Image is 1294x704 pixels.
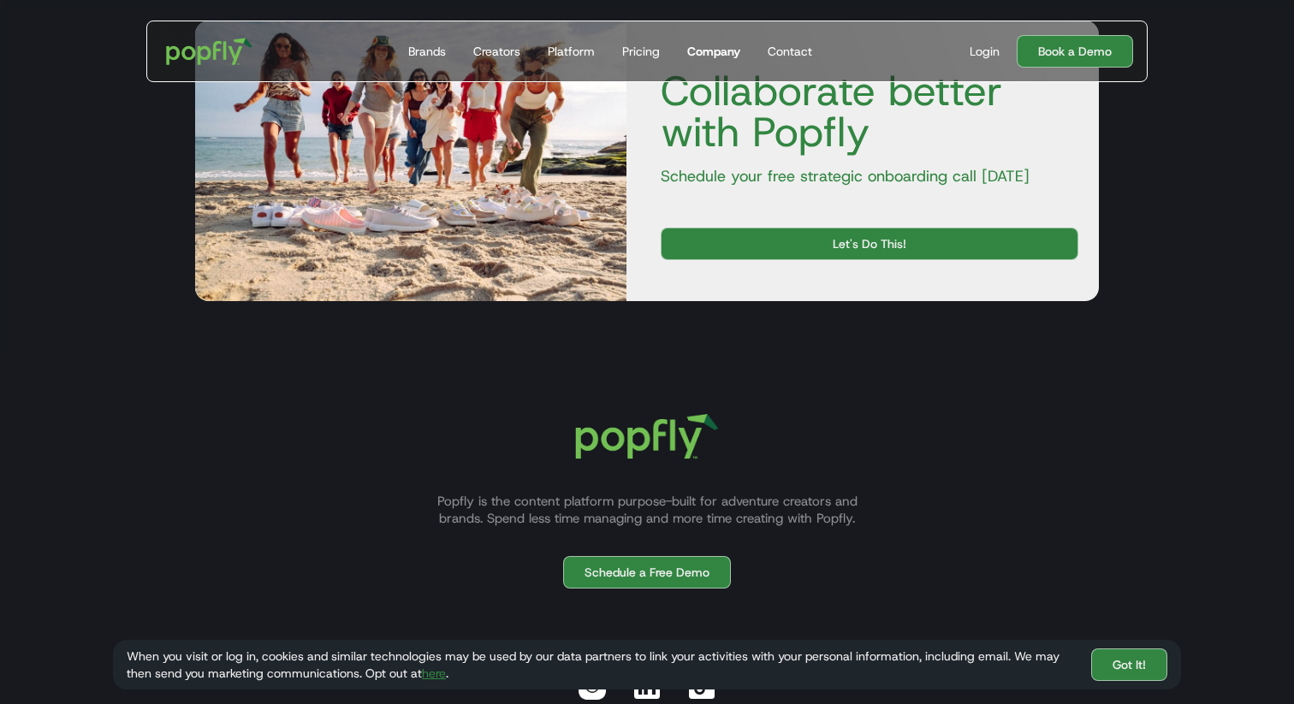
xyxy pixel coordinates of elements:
div: Pricing [622,43,660,60]
a: Pricing [615,21,667,81]
a: Schedule a Free Demo [563,556,731,589]
a: Platform [655,631,714,666]
p: Schedule your free strategic onboarding call [DATE] [647,166,1078,186]
a: Login [963,43,1006,60]
div: Login [970,43,1000,60]
a: Platform [541,21,602,81]
div: Brands [408,43,446,60]
a: Let's Do This! [661,228,1078,260]
div: Platform [548,43,595,60]
div: Company [687,43,740,60]
p: Popfly is the content platform purpose-built for adventure creators and brands. Spend less time m... [416,493,878,527]
a: Book a Demo [1017,35,1133,68]
div: Creators [473,43,520,60]
a: home [154,26,264,77]
a: Contact [761,21,819,81]
h4: Collaborate better with Popfly [647,70,1078,152]
a: Creators [466,21,527,81]
a: Brands [502,631,554,666]
a: Creators [574,631,634,666]
a: here [422,666,446,681]
a: Contact [734,631,792,666]
a: Brands [401,21,453,81]
div: When you visit or log in, cookies and similar technologies may be used by our data partners to li... [127,648,1077,682]
div: Contact [768,43,812,60]
a: Got It! [1091,648,1167,681]
a: Company [680,21,747,81]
